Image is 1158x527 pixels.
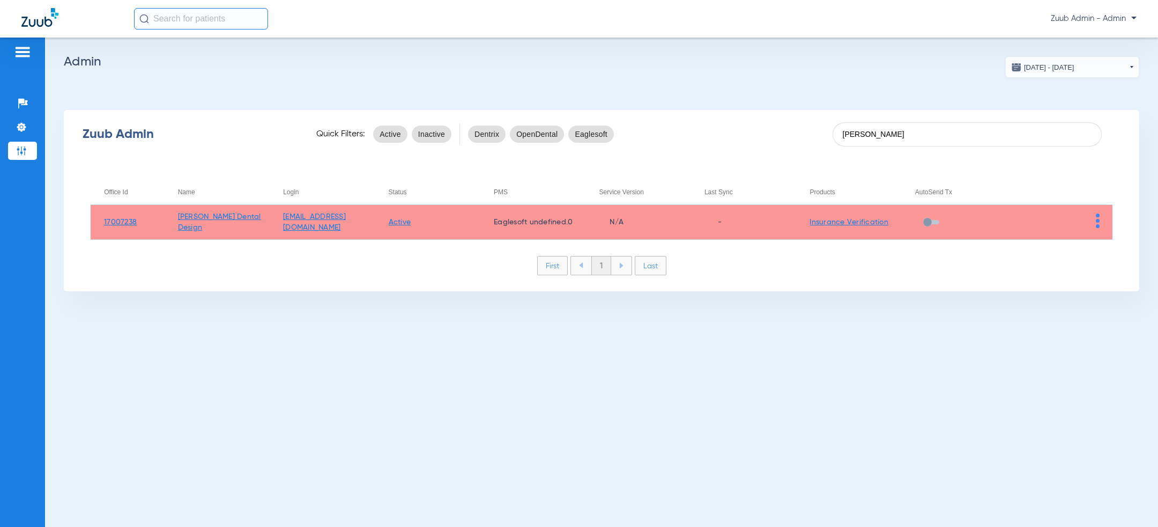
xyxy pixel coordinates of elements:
[64,56,1139,67] h2: Admin
[810,186,835,198] div: Products
[316,129,365,140] span: Quick Filters:
[474,129,499,140] span: Dentrix
[579,262,583,268] img: arrow-left-blue.svg
[810,186,901,198] div: Products
[1011,62,1022,72] img: date.svg
[704,186,733,198] div: Last Sync
[1005,56,1139,78] button: [DATE] - [DATE]
[389,218,411,226] a: Active
[468,123,614,145] mat-chip-listbox: pms-filters
[494,186,585,198] div: PMS
[599,186,643,198] div: Service Version
[380,129,401,140] span: Active
[418,129,445,140] span: Inactive
[139,14,149,24] img: Search Icon
[1051,13,1137,24] span: Zuub Admin - Admin
[480,205,585,240] td: Eaglesoft undefined.0
[178,213,261,231] a: [PERSON_NAME] Dental Design
[283,213,346,231] a: [EMAIL_ADDRESS][DOMAIN_NAME]
[21,8,58,27] img: Zuub Logo
[494,186,508,198] div: PMS
[1104,475,1158,527] iframe: Chat Widget
[704,218,722,226] span: -
[283,186,375,198] div: Login
[283,186,299,198] div: Login
[389,186,407,198] div: Status
[915,186,1007,198] div: AutoSend Tx
[915,186,952,198] div: AutoSend Tx
[178,186,195,198] div: Name
[178,186,270,198] div: Name
[704,186,796,198] div: Last Sync
[516,129,558,140] span: OpenDental
[1096,214,1100,228] img: group-dot-blue.svg
[83,129,298,140] div: Zuub Admin
[134,8,268,30] input: Search for patients
[104,186,128,198] div: Office Id
[810,218,888,226] a: Insurance Verification
[104,186,165,198] div: Office Id
[389,186,480,198] div: Status
[104,218,137,226] a: 17007238
[635,256,666,275] li: Last
[373,123,451,145] mat-chip-listbox: status-filters
[599,186,691,198] div: Service Version
[591,257,611,275] li: 1
[537,256,568,275] li: First
[14,46,31,58] img: hamburger-icon
[585,205,691,240] td: N/A
[619,263,623,268] img: arrow-right-blue.svg
[833,122,1102,147] input: SEARCH office ID, email, name
[575,129,607,140] span: Eaglesoft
